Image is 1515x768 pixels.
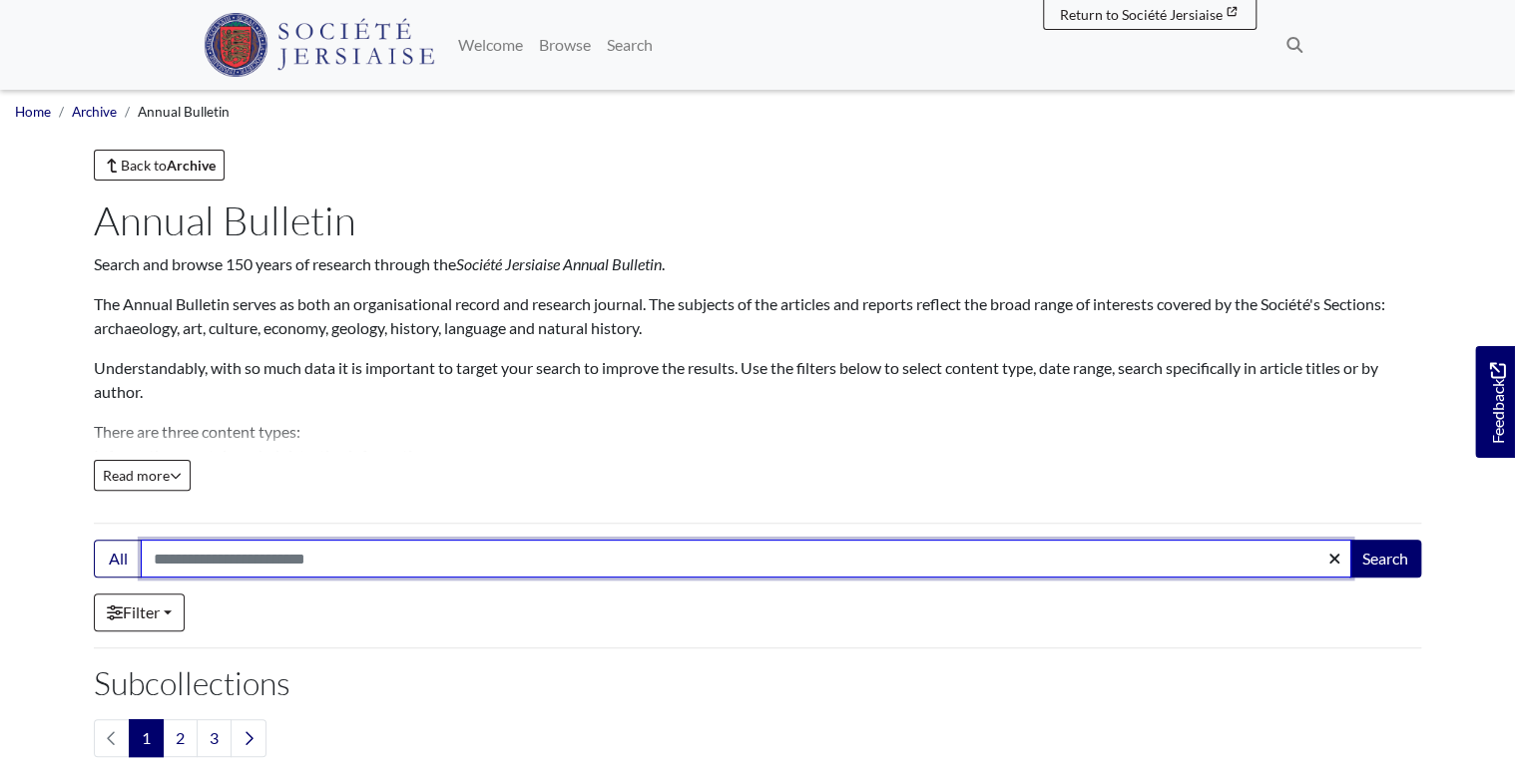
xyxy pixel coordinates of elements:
[1349,540,1421,577] button: Search
[94,196,1421,244] h1: Annual Bulletin
[94,460,191,491] button: Read all of the content
[599,25,661,65] a: Search
[197,719,232,757] a: Goto page 3
[231,719,266,757] a: Next page
[94,540,142,577] button: All
[456,254,662,273] em: Société Jersiaise Annual Bulletin
[94,719,130,757] li: Previous page
[15,104,51,120] a: Home
[103,467,182,484] span: Read more
[204,8,434,82] a: Société Jersiaise logo
[450,25,531,65] a: Welcome
[138,104,230,120] span: Annual Bulletin
[72,104,117,120] a: Archive
[163,719,198,757] a: Goto page 2
[1475,346,1515,458] a: Would you like to provide feedback?
[141,540,1351,577] input: Search this collection...
[1485,362,1509,443] span: Feedback
[204,13,434,77] img: Société Jersiaise
[94,356,1421,404] p: Understandably, with so much data it is important to target your search to improve the results. U...
[531,25,599,65] a: Browse
[94,150,225,181] a: Back toArchive
[94,292,1421,340] p: The Annual Bulletin serves as both an organisational record and research journal. The subjects of...
[94,593,185,631] a: Filter
[94,252,1421,276] p: Search and browse 150 years of research through the .
[94,719,1421,757] nav: pagination
[167,157,216,174] strong: Archive
[1060,6,1223,23] span: Return to Société Jersiaise
[94,420,1421,516] p: There are three content types: Information: contains administrative information. Reports: contain...
[129,719,164,757] span: Goto page 1
[94,664,1421,702] h2: Subcollections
